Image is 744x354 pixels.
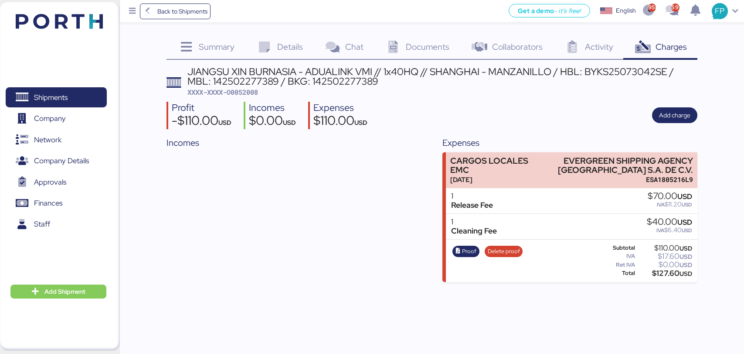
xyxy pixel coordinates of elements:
[637,253,692,260] div: $17.60
[598,245,635,251] div: Subtotal
[172,102,231,114] div: Profit
[172,114,231,129] div: -$110.00
[637,245,692,251] div: $110.00
[6,193,107,213] a: Finances
[485,246,523,257] button: Delete proof
[547,175,693,184] div: ESA1805216L9
[462,247,476,256] span: Proof
[187,88,258,96] span: XXXX-XXXX-O0052008
[140,3,211,19] a: Back to Shipments
[451,192,493,201] div: 1
[492,41,543,52] span: Collaborators
[6,151,107,171] a: Company Details
[682,227,692,234] span: USD
[598,262,635,268] div: Ret IVA
[450,156,543,175] div: CARGOS LOCALES EMC
[656,227,664,234] span: IVA
[598,253,635,259] div: IVA
[585,41,613,52] span: Activity
[598,270,635,276] div: Total
[34,218,50,230] span: Staff
[679,244,692,252] span: USD
[679,253,692,261] span: USD
[647,227,692,234] div: $6.40
[656,41,687,52] span: Charges
[652,107,697,123] button: Add charge
[677,192,692,201] span: USD
[6,214,107,234] a: Staff
[34,155,89,167] span: Company Details
[637,261,692,268] div: $0.00
[34,134,61,146] span: Network
[166,136,421,149] div: Incomes
[249,114,296,129] div: $0.00
[218,118,231,127] span: USD
[450,175,543,184] div: [DATE]
[6,109,107,129] a: Company
[677,217,692,227] span: USD
[406,41,449,52] span: Documents
[313,114,367,129] div: $110.00
[452,246,479,257] button: Proof
[679,270,692,278] span: USD
[682,201,692,208] span: USD
[313,102,367,114] div: Expenses
[547,156,693,175] div: EVERGREEN SHIPPING AGENCY [GEOGRAPHIC_DATA] S.A. DE C.V.
[6,87,107,107] a: Shipments
[34,176,66,189] span: Approvals
[157,6,207,17] span: Back to Shipments
[277,41,303,52] span: Details
[657,201,665,208] span: IVA
[125,4,140,19] button: Menu
[6,130,107,150] a: Network
[34,197,62,210] span: Finances
[648,192,692,201] div: $70.00
[647,217,692,227] div: $40.00
[648,201,692,208] div: $11.20
[679,261,692,269] span: USD
[451,217,497,227] div: 1
[10,285,106,299] button: Add Shipment
[34,91,68,104] span: Shipments
[616,6,636,15] div: English
[34,112,66,125] span: Company
[199,41,234,52] span: Summary
[6,172,107,192] a: Approvals
[187,67,697,86] div: JIANGSU XIN BURNASIA - ADUALINK VMI // 1x40HQ // SHANGHAI - MANZANILLO / HBL: BYKS25073042SE / MB...
[283,118,296,127] span: USD
[451,201,493,210] div: Release Fee
[442,136,697,149] div: Expenses
[715,5,724,17] span: FP
[451,227,497,236] div: Cleaning Fee
[659,110,690,120] span: Add charge
[44,286,85,297] span: Add Shipment
[637,270,692,277] div: $127.60
[249,102,296,114] div: Incomes
[354,118,367,127] span: USD
[488,247,520,256] span: Delete proof
[345,41,364,52] span: Chat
